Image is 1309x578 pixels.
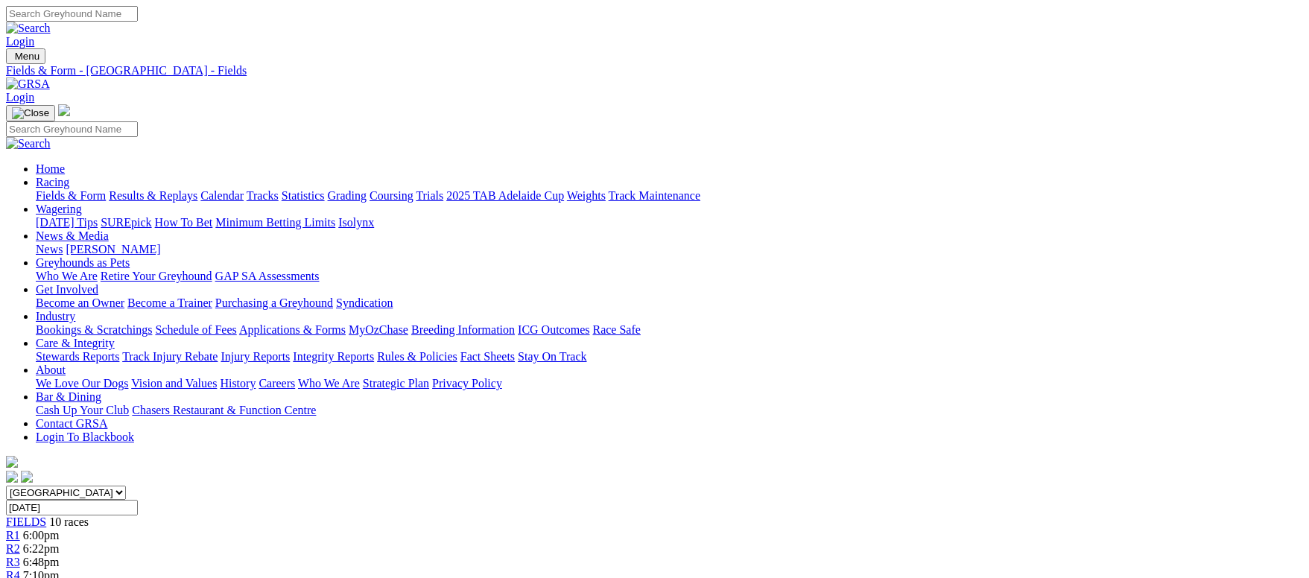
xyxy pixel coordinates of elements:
a: R3 [6,556,20,568]
span: 10 races [49,515,89,528]
a: Stewards Reports [36,350,119,363]
a: Greyhounds as Pets [36,256,130,269]
a: Tracks [247,189,279,202]
a: Chasers Restaurant & Function Centre [132,404,316,416]
input: Search [6,121,138,137]
a: FIELDS [6,515,46,528]
a: Purchasing a Greyhound [215,296,333,309]
a: Who We Are [298,377,360,390]
a: Bookings & Scratchings [36,323,152,336]
a: Care & Integrity [36,337,115,349]
a: Results & Replays [109,189,197,202]
a: Injury Reports [221,350,290,363]
a: SUREpick [101,216,151,229]
a: Vision and Values [131,377,217,390]
a: Fields & Form - [GEOGRAPHIC_DATA] - Fields [6,64,1303,77]
a: Cash Up Your Club [36,404,129,416]
a: Fact Sheets [460,350,515,363]
span: 6:48pm [23,556,60,568]
a: Isolynx [338,216,374,229]
div: Greyhounds as Pets [36,270,1303,283]
a: R2 [6,542,20,555]
img: Close [12,107,49,119]
img: logo-grsa-white.png [58,104,70,116]
a: [PERSON_NAME] [66,243,160,255]
div: News & Media [36,243,1303,256]
a: ICG Outcomes [518,323,589,336]
img: twitter.svg [21,471,33,483]
a: Retire Your Greyhound [101,270,212,282]
input: Search [6,6,138,22]
a: How To Bet [155,216,213,229]
div: About [36,377,1303,390]
a: History [220,377,256,390]
a: Contact GRSA [36,417,107,430]
a: Careers [259,377,295,390]
a: Race Safe [592,323,640,336]
a: Become an Owner [36,296,124,309]
a: Strategic Plan [363,377,429,390]
a: Trials [416,189,443,202]
div: Racing [36,189,1303,203]
a: Privacy Policy [432,377,502,390]
a: Get Involved [36,283,98,296]
img: logo-grsa-white.png [6,456,18,468]
a: Bar & Dining [36,390,101,403]
a: Track Maintenance [609,189,700,202]
a: Applications & Forms [239,323,346,336]
a: News [36,243,63,255]
a: Coursing [370,189,413,202]
img: Search [6,137,51,150]
a: Become a Trainer [127,296,212,309]
img: GRSA [6,77,50,91]
a: Schedule of Fees [155,323,236,336]
a: Weights [567,189,606,202]
a: MyOzChase [349,323,408,336]
div: Bar & Dining [36,404,1303,417]
a: GAP SA Assessments [215,270,320,282]
span: 6:00pm [23,529,60,542]
div: Care & Integrity [36,350,1303,363]
a: Login [6,35,34,48]
a: Rules & Policies [377,350,457,363]
a: Integrity Reports [293,350,374,363]
a: Syndication [336,296,393,309]
img: facebook.svg [6,471,18,483]
a: [DATE] Tips [36,216,98,229]
a: Minimum Betting Limits [215,216,335,229]
span: Menu [15,51,39,62]
a: We Love Our Dogs [36,377,128,390]
a: Industry [36,310,75,323]
a: Fields & Form [36,189,106,202]
button: Toggle navigation [6,48,45,64]
button: Toggle navigation [6,105,55,121]
a: Racing [36,176,69,188]
a: Login To Blackbook [36,431,134,443]
a: Grading [328,189,367,202]
div: Get Involved [36,296,1303,310]
a: News & Media [36,229,109,242]
a: Stay On Track [518,350,586,363]
div: Industry [36,323,1303,337]
div: Wagering [36,216,1303,229]
a: R1 [6,529,20,542]
a: Home [36,162,65,175]
a: 2025 TAB Adelaide Cup [446,189,564,202]
a: Statistics [282,189,325,202]
a: Who We Are [36,270,98,282]
a: Breeding Information [411,323,515,336]
img: Search [6,22,51,35]
a: Track Injury Rebate [122,350,218,363]
a: Calendar [200,189,244,202]
a: Wagering [36,203,82,215]
a: Login [6,91,34,104]
span: 6:22pm [23,542,60,555]
input: Select date [6,500,138,515]
a: About [36,363,66,376]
